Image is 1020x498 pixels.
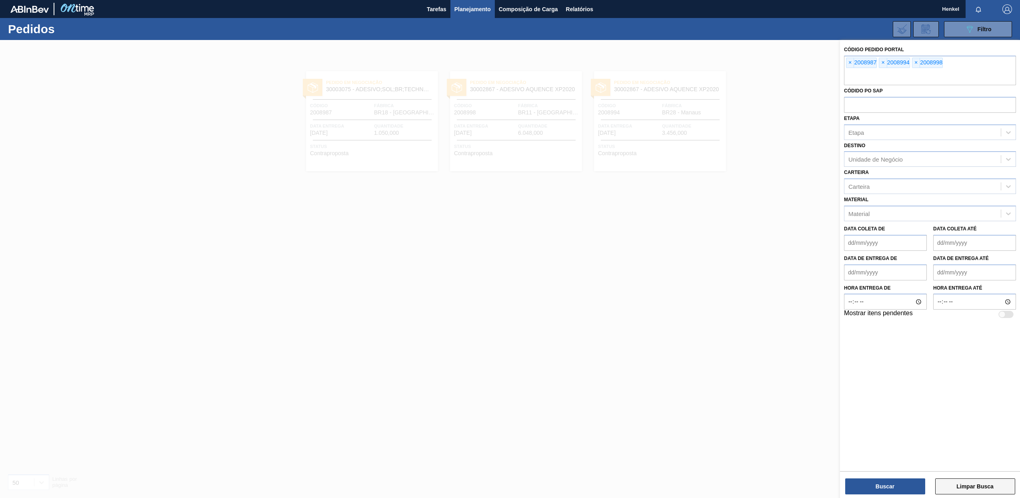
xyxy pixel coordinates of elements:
[912,58,943,68] div: 2008998
[848,129,864,136] div: Etapa
[844,170,869,175] label: Carteira
[844,264,927,280] input: dd/mm/yyyy
[844,47,904,52] label: Código Pedido Portal
[844,256,897,261] label: Data de Entrega de
[933,256,989,261] label: Data de Entrega até
[966,4,991,15] button: Notificações
[848,210,870,217] div: Material
[427,4,446,14] span: Tarefas
[933,282,1016,294] label: Hora entrega até
[978,26,992,32] span: Filtro
[933,235,1016,251] input: dd/mm/yyyy
[454,4,491,14] span: Planejamento
[913,21,939,37] div: Solicitação de Revisão de Pedidos
[844,197,868,202] label: Material
[1002,4,1012,14] img: Logout
[848,183,870,190] div: Carteira
[499,4,558,14] span: Composição de Carga
[848,156,903,163] div: Unidade de Negócio
[844,88,883,94] label: Códido PO SAP
[912,58,920,68] span: ×
[844,235,927,251] input: dd/mm/yyyy
[944,21,1012,37] button: Filtro
[846,58,877,68] div: 2008987
[10,6,49,13] img: TNhmsLtSVTkK8tSr43FrP2fwEKptu5GPRR3wAAAABJRU5ErkJggg==
[893,21,911,37] div: Importar Negociações dos Pedidos
[879,58,887,68] span: ×
[879,58,910,68] div: 2008994
[844,282,927,294] label: Hora entrega de
[844,310,913,319] label: Mostrar itens pendentes
[566,4,593,14] span: Relatórios
[933,264,1016,280] input: dd/mm/yyyy
[844,226,885,232] label: Data coleta de
[8,24,132,34] h1: Pedidos
[846,58,854,68] span: ×
[933,226,976,232] label: Data coleta até
[844,116,860,121] label: Etapa
[844,143,865,148] label: Destino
